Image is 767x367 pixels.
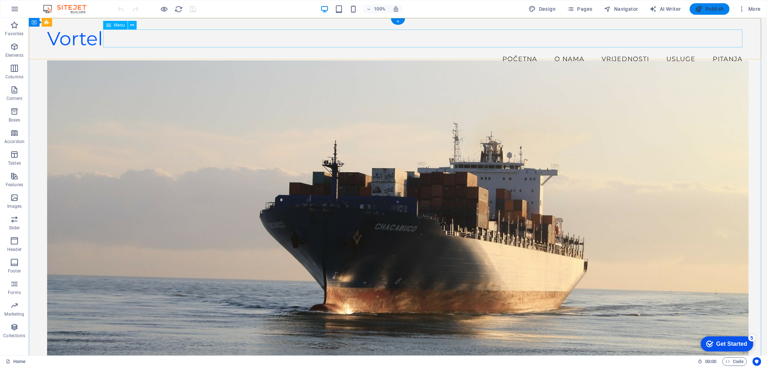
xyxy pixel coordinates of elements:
[690,3,730,15] button: Publish
[6,182,23,188] p: Features
[647,3,684,15] button: AI Writer
[564,3,595,15] button: Pages
[529,5,556,13] span: Design
[175,5,183,13] i: Reload page
[393,6,399,12] i: On resize automatically adjust zoom level to fit chosen device.
[363,5,389,13] button: 100%
[4,311,24,317] p: Marketing
[114,23,125,27] span: Menu
[5,31,23,37] p: Favorites
[567,5,592,13] span: Pages
[8,160,21,166] p: Tables
[53,1,60,9] div: 5
[6,96,22,101] p: Content
[391,18,405,25] div: +
[698,357,717,366] h6: Session time
[9,117,20,123] p: Boxes
[174,5,183,13] button: reload
[526,3,559,15] div: Design (Ctrl+Alt+Y)
[710,359,711,364] span: :
[722,357,747,366] button: Code
[753,357,761,366] button: Usercentrics
[9,225,20,231] p: Slider
[726,357,744,366] span: Code
[3,333,25,339] p: Collections
[604,5,638,13] span: Navigator
[374,5,385,13] h6: 100%
[6,4,58,19] div: Get Started 5 items remaining, 0% complete
[526,3,559,15] button: Design
[5,52,24,58] p: Elements
[8,268,21,274] p: Footer
[160,5,169,13] button: Click here to leave preview mode and continue editing
[650,5,681,13] span: AI Writer
[7,247,22,252] p: Header
[41,5,95,13] img: Editor Logo
[4,139,24,144] p: Accordion
[7,203,22,209] p: Images
[6,357,26,366] a: Click to cancel selection. Double-click to open Pages
[8,290,21,295] p: Forms
[695,5,724,13] span: Publish
[601,3,641,15] button: Navigator
[705,357,716,366] span: 00 00
[5,74,23,80] p: Columns
[21,8,52,14] div: Get Started
[735,3,764,15] button: More
[738,5,761,13] span: More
